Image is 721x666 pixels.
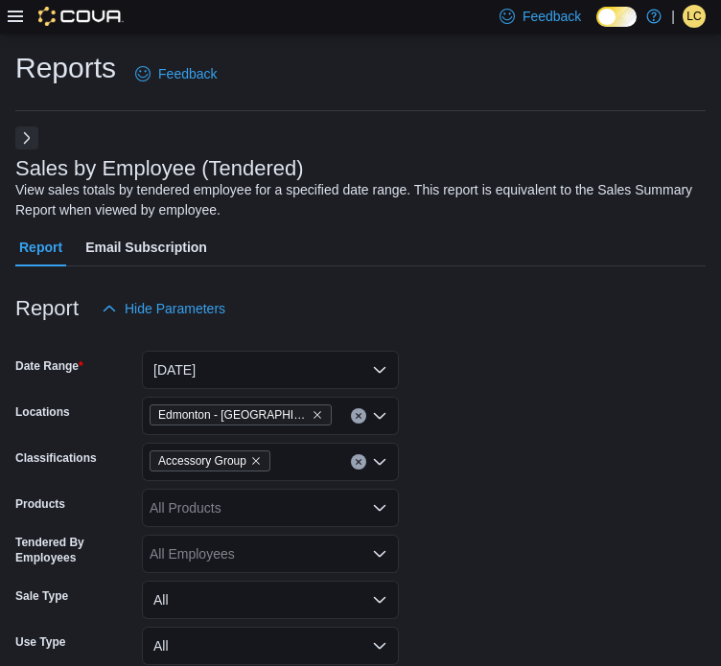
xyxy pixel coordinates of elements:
label: Date Range [15,358,83,374]
div: Leigha Cardinal [683,5,706,28]
img: Cova [38,7,124,26]
span: Feedback [158,64,217,83]
button: Open list of options [372,546,387,562]
label: Locations [15,404,70,420]
button: Clear input [351,408,366,424]
button: Clear input [351,454,366,470]
span: Edmonton - Winterburn [150,404,332,425]
label: Products [15,496,65,512]
span: Dark Mode [596,27,597,28]
button: Open list of options [372,408,387,424]
input: Dark Mode [596,7,637,27]
h3: Report [15,297,79,320]
button: Remove Edmonton - Winterburn from selection in this group [312,409,323,421]
h1: Reports [15,49,116,87]
button: Open list of options [372,500,387,516]
h3: Sales by Employee (Tendered) [15,157,304,180]
a: Feedback [128,55,224,93]
label: Use Type [15,634,65,650]
span: Email Subscription [85,228,207,266]
button: Next [15,126,38,149]
label: Classifications [15,450,97,466]
button: [DATE] [142,351,399,389]
p: | [671,5,675,28]
span: Accessory Group [158,451,246,471]
span: LC [686,5,701,28]
button: Open list of options [372,454,387,470]
label: Sale Type [15,588,68,604]
span: Feedback [523,7,581,26]
button: Hide Parameters [94,289,233,328]
button: All [142,627,399,665]
span: Hide Parameters [125,299,225,318]
span: Accessory Group [150,450,270,471]
div: View sales totals by tendered employee for a specified date range. This report is equivalent to t... [15,180,696,220]
label: Tendered By Employees [15,535,134,565]
span: Report [19,228,62,266]
button: Remove Accessory Group from selection in this group [250,455,262,467]
span: Edmonton - [GEOGRAPHIC_DATA] [158,405,308,425]
button: All [142,581,399,619]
